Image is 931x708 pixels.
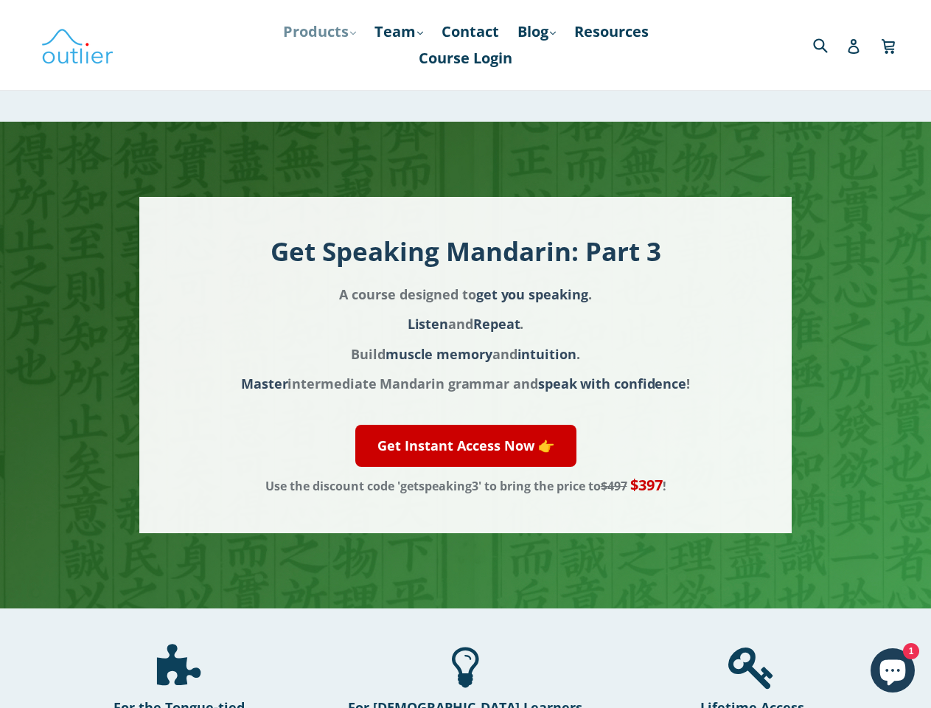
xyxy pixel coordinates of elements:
[411,45,520,72] a: Course Login
[241,375,690,392] span: intermediate Mandarin grammar and !
[538,375,686,392] span: speak with confidence
[408,315,524,333] span: and .
[339,285,591,303] span: A course designed to .
[517,345,576,363] span: intuition
[351,345,580,363] span: Build and .
[241,375,288,392] span: Master
[728,644,775,691] div: Rocket
[601,478,627,494] s: $497
[355,425,576,467] a: Get Instant Access Now 👉
[809,29,850,60] input: Search
[630,475,663,495] span: $397
[510,18,563,45] a: Blog
[386,345,492,363] span: muscle memory
[473,315,520,333] span: Repeat
[265,478,666,494] span: Use the discount code 'getspeaking3' to bring the price to !
[476,285,588,303] span: get you speaking
[567,18,656,45] a: Resources
[157,644,201,691] div: Rocket
[41,24,114,66] img: Outlier Linguistics
[408,315,449,333] span: Listen
[866,648,919,696] inbox-online-store-chat: Shopify online store chat
[434,18,506,45] a: Contact
[367,18,430,45] a: Team
[231,234,700,268] h1: Get Speaking Mandarin: Part 3
[276,18,363,45] a: Products
[452,644,479,691] div: Rocket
